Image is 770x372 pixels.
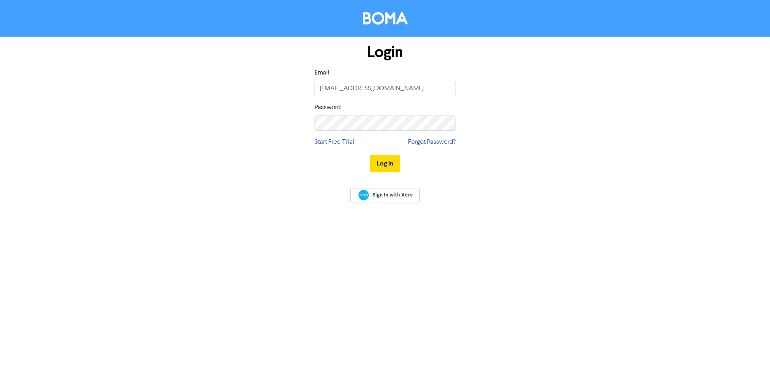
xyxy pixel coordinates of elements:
[315,43,455,62] h1: Login
[370,155,400,172] button: Log In
[315,103,341,112] label: Password
[315,68,329,78] label: Email
[350,188,420,202] a: Sign In with Xero
[363,12,408,25] img: BOMA Logo
[358,190,369,200] img: Xero logo
[373,191,413,198] span: Sign In with Xero
[408,137,455,147] a: Forgot Password?
[315,137,354,147] a: Start Free Trial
